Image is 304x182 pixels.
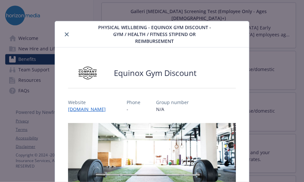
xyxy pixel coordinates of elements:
[127,106,140,113] p: -
[68,99,111,106] p: Website
[68,106,111,112] a: [DOMAIN_NAME]
[156,106,189,113] p: N/A
[156,99,189,106] p: Group number
[98,24,211,45] span: Physical Wellbeing - Equinox Gym Discount - Gym / Health / Fitness Stipend or reimbursement
[114,67,197,79] h2: Equinox Gym Discount
[63,30,71,38] button: close
[68,63,107,83] img: Company Sponsored
[127,99,140,106] p: Phone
